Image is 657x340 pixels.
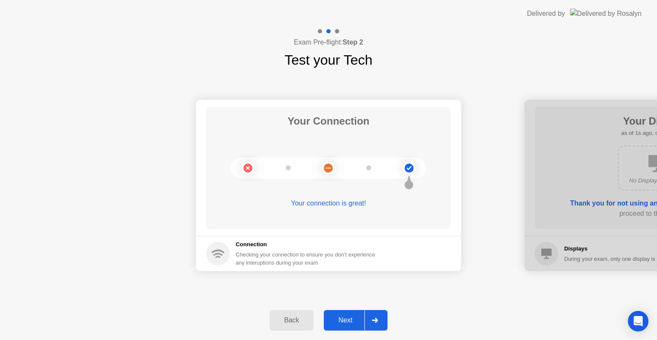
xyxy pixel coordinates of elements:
div: Next [326,316,364,324]
img: Delivered by Rosalyn [570,9,642,18]
div: Checking your connection to ensure you don’t experience any interuptions during your exam [236,251,380,267]
h5: Connection [236,240,380,249]
h1: Your Connection [287,113,370,129]
div: Open Intercom Messenger [628,311,648,331]
b: Step 2 [343,39,363,46]
button: Back [269,310,314,331]
button: Next [324,310,388,331]
div: Back [272,316,311,324]
div: Delivered by [527,9,565,19]
h1: Test your Tech [284,50,373,70]
h4: Exam Pre-flight: [294,37,363,48]
div: Your connection is great! [206,198,451,209]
